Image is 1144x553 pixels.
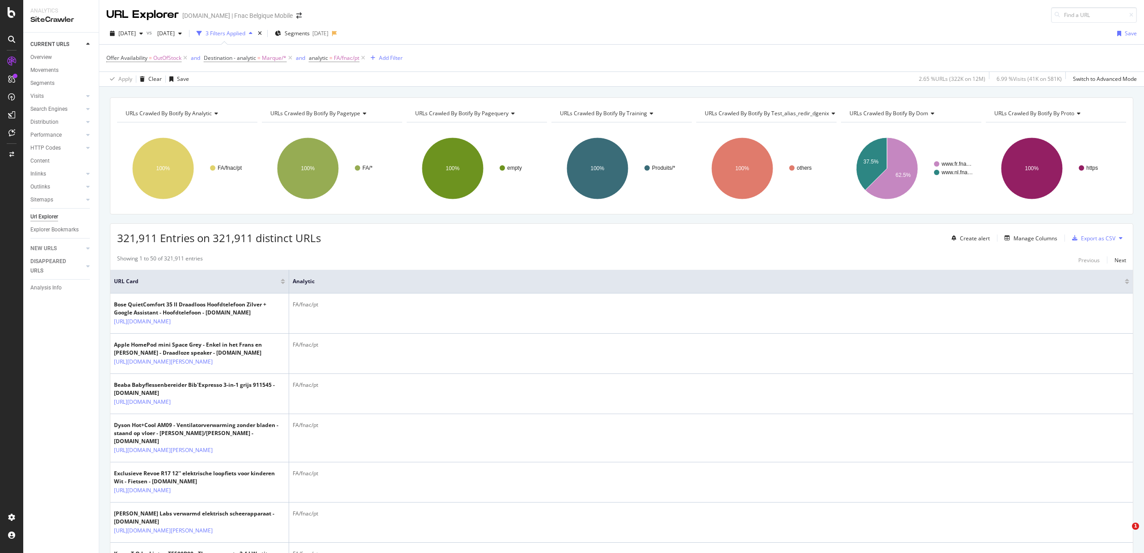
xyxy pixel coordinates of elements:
div: Clear [148,75,162,83]
h4: URLs Crawled By Botify By pagequery [413,106,539,121]
text: 37.5% [863,159,879,165]
button: Previous [1078,255,1100,265]
svg: A chart. [551,130,690,207]
div: Search Engines [30,105,67,114]
svg: A chart. [407,130,546,207]
button: Create alert [948,231,990,245]
text: www.nl.fna… [941,169,973,176]
div: Analysis Info [30,283,62,293]
div: FA/fnac/pt [293,301,1129,309]
button: Next [1115,255,1126,265]
div: NEW URLS [30,244,57,253]
span: Offer Availability [106,54,147,62]
h4: URLs Crawled By Botify By dom [848,106,973,121]
a: Visits [30,92,84,101]
div: HTTP Codes [30,143,61,153]
h4: URLs Crawled By Botify By pagetype [269,106,394,121]
span: URLs Crawled By Botify By test_alias_redir_dgenix [705,109,829,117]
svg: A chart. [262,130,401,207]
svg: A chart. [986,130,1125,207]
div: Beaba Babyflessenbereider Bib'Expresso 3-in-1 grijs 911545 - [DOMAIN_NAME] [114,381,285,397]
div: Bose QuietComfort 35 II Draadloos Hoofdtelefoon Zilver + Google Assistant - Hoofdtelefoon - [DOMA... [114,301,285,317]
text: 62.5% [896,172,911,178]
span: vs [147,29,154,36]
div: URL Explorer [106,7,179,22]
span: analytic [309,54,328,62]
div: and [296,54,305,62]
text: 100% [446,165,459,172]
svg: A chart. [696,130,835,207]
button: Save [166,72,189,86]
text: 100% [735,165,749,172]
a: Search Engines [30,105,84,114]
a: HTTP Codes [30,143,84,153]
h4: URLs Crawled By Botify By test_alias_redir_dgenix [703,106,842,121]
text: empty [507,165,522,171]
div: FA/fnac/pt [293,381,1129,389]
a: Performance [30,130,84,140]
span: URLs Crawled By Botify By dom [850,109,928,117]
div: 2.65 % URLs ( 322K on 12M ) [919,75,985,83]
div: Manage Columns [1014,235,1057,242]
div: [DATE] [312,29,328,37]
div: 3 Filters Applied [206,29,245,37]
div: Dyson Hot+Cool AM09 - Ventilatorverwarming zonder bladen - staand op vloer - [PERSON_NAME]/[PERSO... [114,421,285,445]
text: others [797,165,812,171]
span: = [329,54,332,62]
span: 2025 Sep. 5th [118,29,136,37]
h4: URLs Crawled By Botify By analytic [124,106,249,121]
h4: URLs Crawled By Botify By proto [993,106,1118,121]
a: Distribution [30,117,84,127]
div: 6.99 % Visits ( 41K on 581K ) [997,75,1062,83]
button: Apply [106,72,132,86]
span: URLs Crawled By Botify By analytic [126,109,212,117]
a: CURRENT URLS [30,40,84,49]
div: Url Explorer [30,212,58,222]
div: FA/fnac/pt [293,510,1129,518]
div: Explorer Bookmarks [30,225,79,235]
div: Create alert [960,235,990,242]
text: FA/fnac/pt [218,165,242,171]
div: Performance [30,130,62,140]
span: 1 [1132,523,1139,530]
span: analytic [293,277,1111,285]
span: URLs Crawled By Botify By pagequery [415,109,509,117]
div: Analytics [30,7,92,15]
span: URLs Crawled By Botify By training [560,109,647,117]
text: www.fr.fna… [941,161,972,167]
span: URLs Crawled By Botify By pagetype [270,109,360,117]
div: Apply [118,75,132,83]
a: Sitemaps [30,195,84,205]
span: URL Card [114,277,278,285]
a: Outlinks [30,182,84,192]
div: FA/fnac/pt [293,469,1129,478]
a: Url Explorer [30,212,93,222]
span: Marque/* [262,52,286,64]
span: 2023 Sep. 1st [154,29,175,37]
button: Manage Columns [1001,233,1057,243]
button: [DATE] [106,26,147,41]
div: Save [177,75,189,83]
div: Apple HomePod mini Space Grey - Enkel in het Frans en [PERSON_NAME] - Draadloze speaker - [DOMAIN... [114,341,285,357]
button: Clear [136,72,162,86]
a: [URL][DOMAIN_NAME][PERSON_NAME] [114,357,213,366]
button: [DATE] [154,26,185,41]
a: Content [30,156,93,166]
span: = [149,54,152,62]
a: NEW URLS [30,244,84,253]
a: Segments [30,79,93,88]
div: Visits [30,92,44,101]
div: FA/fnac/pt [293,421,1129,429]
div: Export as CSV [1081,235,1115,242]
a: Movements [30,66,93,75]
a: Overview [30,53,93,62]
a: Explorer Bookmarks [30,225,93,235]
div: Save [1125,29,1137,37]
div: Previous [1078,256,1100,264]
div: Inlinks [30,169,46,179]
button: Switch to Advanced Mode [1069,72,1137,86]
span: Segments [285,29,310,37]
